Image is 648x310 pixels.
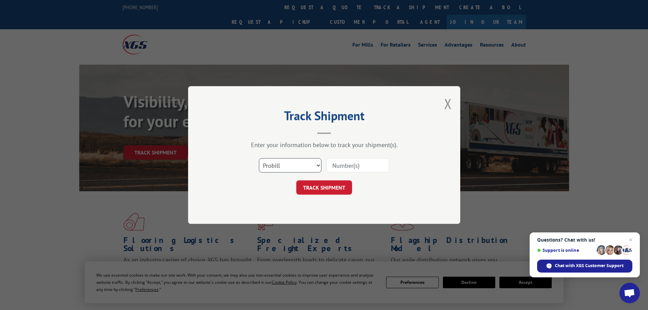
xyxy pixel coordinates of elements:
[619,283,640,303] div: Open chat
[537,260,632,273] div: Chat with XGS Customer Support
[537,237,632,243] span: Questions? Chat with us!
[444,95,452,113] button: Close modal
[327,158,389,173] input: Number(s)
[296,180,352,195] button: TRACK SHIPMENT
[627,236,635,244] span: Close chat
[222,141,426,149] div: Enter your information below to track your shipment(s).
[222,111,426,124] h2: Track Shipment
[555,263,624,269] span: Chat with XGS Customer Support
[537,248,594,253] span: Support is online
